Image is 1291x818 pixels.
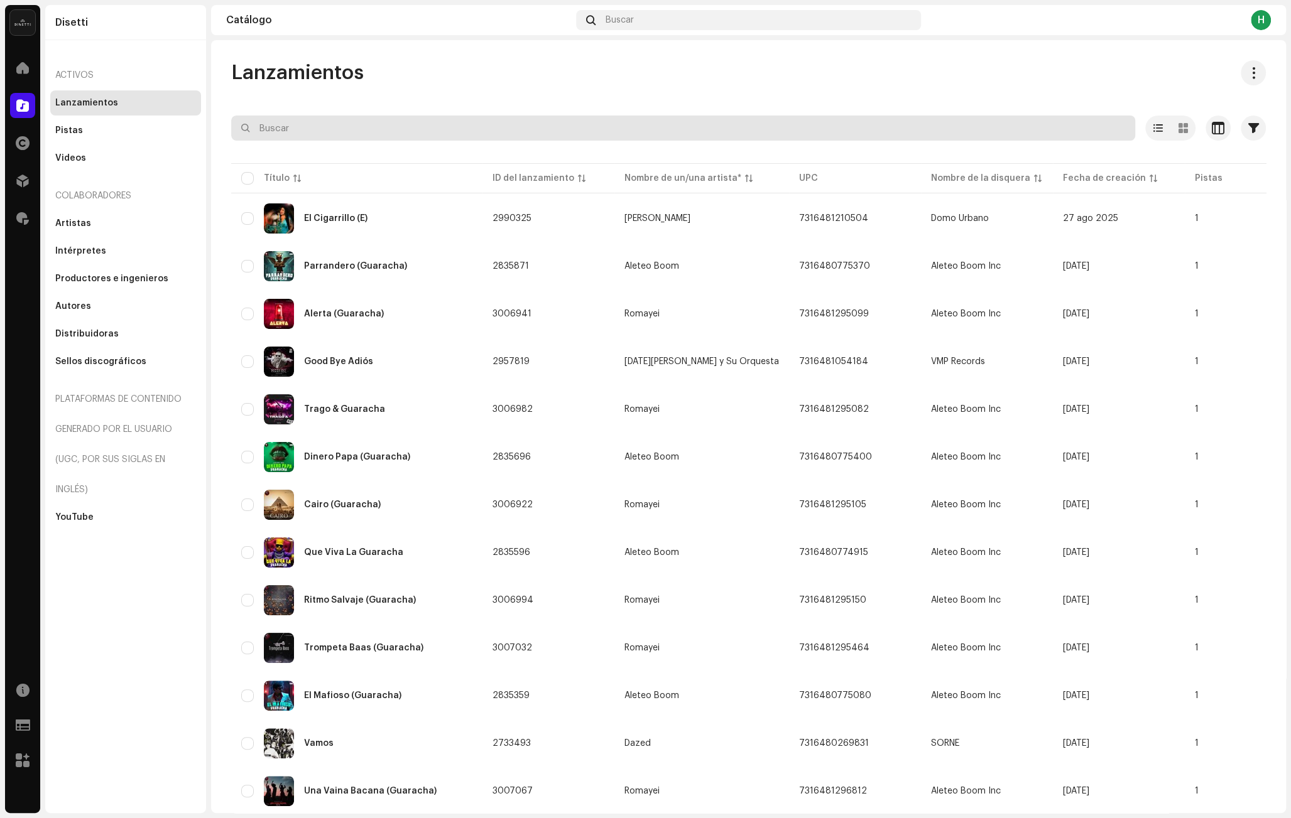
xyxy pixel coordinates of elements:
span: 1 [1195,357,1199,366]
span: 27 ago 2025 [1063,214,1118,223]
div: Romayei [624,596,660,605]
div: Título [264,172,290,185]
span: 2835871 [493,262,529,271]
span: 1 [1195,309,1199,318]
span: 15 sept 2025 [1063,500,1089,509]
div: YouTube [55,512,94,522]
span: 2990325 [493,214,531,223]
span: 7316481295150 [799,596,866,605]
span: 2835696 [493,453,531,461]
span: 7316481295464 [799,643,869,652]
span: Aleteo Boom Inc [931,787,1001,795]
div: Vamos [304,739,334,748]
span: 1 [1195,214,1199,223]
span: 2733493 [493,739,531,748]
div: Artistas [55,218,91,229]
span: Noel Vargas y Su Orquesta [624,357,779,366]
span: Aleteo Boom Inc [931,262,1001,271]
div: Romayei [624,787,660,795]
span: Romayei [624,405,779,414]
span: 30 may 2025 [1063,262,1089,271]
span: Aleteo Boom Inc [931,309,1001,318]
span: Aleteo Boom [624,262,779,271]
re-m-nav-item: Pistas [50,118,201,143]
img: 82ce420e-de82-457c-ad38-2defbcb3c3a1 [264,442,294,472]
img: 6677bc5d-f655-4257-be39-6cc755268c3d [264,490,294,520]
span: Romayei [624,500,779,509]
span: 1 [1195,787,1199,795]
img: 28b6189e-10dd-4c95-ab0e-154f9b4467a5 [264,347,294,377]
span: 1 [1195,691,1199,700]
div: Aleteo Boom [624,262,679,271]
span: Aleteo Boom Inc [931,596,1001,605]
span: Aleteo Boom [624,691,779,700]
div: Dinero Papa (Guaracha) [304,453,410,461]
div: H [1251,10,1271,30]
span: 7316481210504 [799,214,868,223]
div: Autores [55,301,91,311]
span: Aleteo Boom Inc [931,548,1001,557]
span: 23 jul 2025 [1063,357,1089,366]
span: VMP Records [931,357,985,366]
span: Aleteo Boom Inc [931,691,1001,700]
span: 15 sept 2025 [1063,596,1089,605]
span: 7316480775080 [799,691,871,700]
img: 02a7c2d3-3c89-4098-b12f-2ff2945c95ee [10,10,35,35]
span: 3007032 [493,643,532,652]
re-m-nav-item: Distribuidoras [50,321,201,347]
div: Romayei [624,643,660,652]
span: 30 may 2025 [1063,691,1089,700]
span: 1 [1195,453,1199,461]
span: Mafe Cardona [624,214,779,223]
img: e566485c-a0d3-400a-9979-54a28a9ac7a5 [264,776,294,806]
span: 7316480774915 [799,548,868,557]
div: Lanzamientos [55,98,118,108]
div: Cairo (Guaracha) [304,500,381,509]
span: 7316481295099 [799,309,869,318]
div: El Cigarrillo (E) [304,214,368,223]
span: 1 [1195,405,1199,414]
re-a-nav-header: Colaboradores [50,181,201,211]
div: El Mafioso (Guaracha) [304,691,401,700]
div: ID del lanzamiento [493,172,574,185]
re-a-nav-header: Activos [50,60,201,90]
span: 7316481054184 [799,357,868,366]
span: Buscar [606,15,634,25]
re-m-nav-item: Intérpretes [50,239,201,264]
span: 7316481295105 [799,500,866,509]
span: 15 sept 2025 [1063,309,1089,318]
span: 15 sept 2025 [1063,643,1089,652]
span: Romayei [624,643,779,652]
span: Dazed [624,739,779,748]
div: Intérpretes [55,246,106,256]
div: Aleteo Boom [624,548,679,557]
span: 30 may 2025 [1063,453,1089,461]
img: 35faa864-57eb-4adc-a46f-ce086f442ec8 [264,299,294,329]
div: Romayei [624,500,660,509]
div: Good Bye Adiós [304,357,373,366]
span: 7316480775370 [799,262,870,271]
div: Aleteo Boom [624,691,679,700]
div: Trompeta Baas (Guaracha) [304,643,423,652]
span: 1 [1195,643,1199,652]
div: Videos [55,153,86,163]
span: Romayei [624,596,779,605]
img: 5d587515-cc04-4626-87e5-724347fd3de8 [264,537,294,568]
span: Domo Urbano [931,214,989,223]
div: Que Viva La Guaracha [304,548,403,557]
span: 30 may 2025 [1063,548,1089,557]
span: Aleteo Boom Inc [931,500,1001,509]
img: 0fc072b8-c4bf-4e63-90b3-5b45140c06a7 [264,251,294,281]
span: 2835359 [493,691,530,700]
span: 1 [1195,262,1199,271]
re-m-nav-item: Lanzamientos [50,90,201,116]
img: 00cd3707-2aca-4341-91b5-718c0338a4ba [264,203,294,234]
re-m-nav-item: YouTube [50,505,201,530]
div: Fecha de creación [1063,172,1146,185]
span: 2957819 [493,357,530,366]
span: 3007067 [493,787,533,795]
span: 2835596 [493,548,530,557]
img: 0c5d79a6-b395-4414-a48b-2317ac2cc284 [264,728,294,758]
input: Buscar [231,116,1135,141]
